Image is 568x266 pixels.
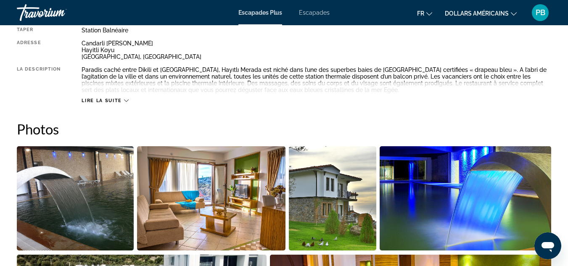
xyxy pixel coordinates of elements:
iframe: Bouton de lancement de la fenêtre de messagerie [534,232,561,259]
a: Escapades Plus [238,9,282,16]
font: PB [536,8,545,17]
div: Station balnéaire [82,27,551,34]
button: Open full-screen image slider [137,146,285,251]
h2: Photos [17,121,551,137]
font: fr [417,10,424,17]
span: Lire la suite [82,98,122,103]
div: Adresse [17,40,61,60]
button: Open full-screen image slider [289,146,376,251]
font: dollars américains [445,10,509,17]
div: La description [17,66,61,93]
button: Open full-screen image slider [17,146,134,251]
button: Changer de devise [445,7,517,19]
div: Candarli [PERSON_NAME] Hayitli Koyu [GEOGRAPHIC_DATA], [GEOGRAPHIC_DATA] [82,40,551,60]
a: Escapades [299,9,330,16]
button: Changer de langue [417,7,432,19]
button: Open full-screen image slider [380,146,551,251]
button: Lire la suite [82,97,128,104]
button: Menu utilisateur [529,4,551,21]
div: Paradis caché entre Dikili et [GEOGRAPHIC_DATA], Hayıtlı Merada est niché dans l’une des superbes... [82,66,551,93]
div: Taper [17,27,61,34]
a: Travorium [17,2,101,24]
